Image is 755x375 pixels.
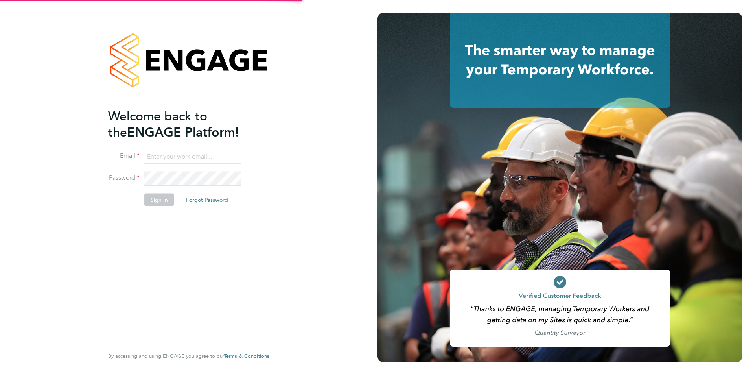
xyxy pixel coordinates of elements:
input: Enter your work email... [144,150,241,164]
label: Email [108,152,140,160]
span: Welcome back to the [108,108,207,140]
button: Sign In [144,194,174,206]
a: Terms & Conditions [224,353,269,359]
span: By accessing and using ENGAGE you agree to our [108,353,269,359]
h2: ENGAGE Platform! [108,108,261,140]
button: Forgot Password [180,194,234,206]
label: Password [108,174,140,182]
span: Terms & Conditions [224,353,269,359]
